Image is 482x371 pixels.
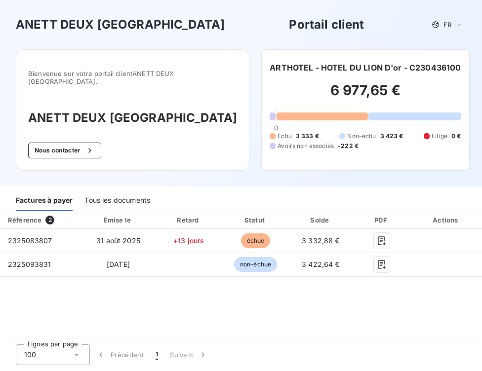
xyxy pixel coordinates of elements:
[8,260,51,268] span: 2325093831
[28,109,237,127] h3: ANETT DEUX [GEOGRAPHIC_DATA]
[302,260,340,268] span: 3 422,64 €
[28,70,237,85] span: Bienvenue sur votre portail client ANETT DEUX [GEOGRAPHIC_DATA] .
[84,190,150,211] div: Tous les documents
[16,16,225,34] h3: ANETT DEUX [GEOGRAPHIC_DATA]
[225,215,287,225] div: Statut
[278,132,292,141] span: Échu
[355,215,408,225] div: PDF
[270,81,461,109] h2: 6 977,65 €
[289,16,364,34] h3: Portail client
[274,124,278,132] span: 0
[302,236,340,245] span: 3 332,88 €
[96,236,140,245] span: 31 août 2025
[90,344,150,365] button: Précédent
[83,215,153,225] div: Émise le
[241,233,271,248] span: échue
[24,350,36,360] span: 100
[270,62,461,74] h6: ARTHOTEL - HOTEL DU LION D'or - C230436100
[234,257,277,272] span: non-échue
[451,132,461,141] span: 0 €
[164,344,214,365] button: Suivant
[290,215,351,225] div: Solde
[8,236,52,245] span: 2325083807
[347,132,376,141] span: Non-échu
[338,142,359,150] span: -222 €
[107,260,130,268] span: [DATE]
[156,350,158,360] span: 1
[150,344,164,365] button: 1
[413,215,481,225] div: Actions
[173,236,204,245] span: +13 jours
[16,190,73,211] div: Factures à payer
[45,216,54,224] span: 2
[380,132,403,141] span: 3 423 €
[278,142,334,150] span: Avoirs non associés
[443,21,451,29] span: FR
[157,215,221,225] div: Retard
[432,132,447,141] span: Litige
[296,132,319,141] span: 3 333 €
[28,143,101,158] button: Nous contacter
[8,216,41,224] div: Référence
